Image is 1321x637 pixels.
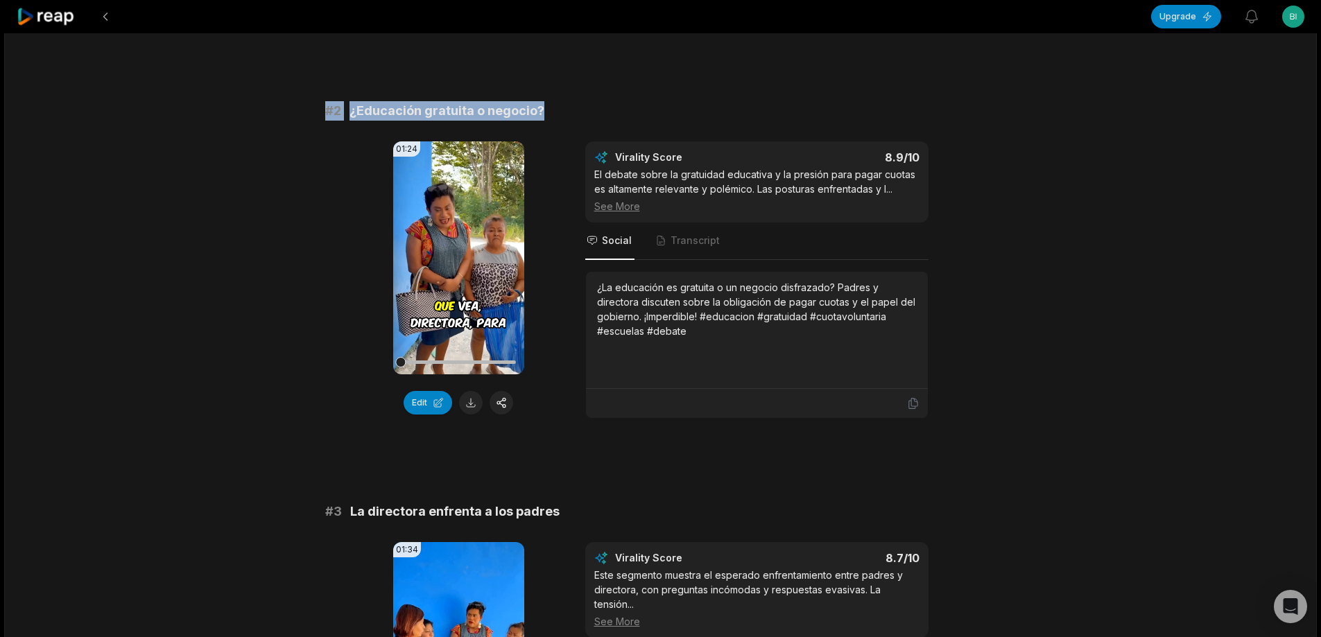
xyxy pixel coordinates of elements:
[325,101,341,121] span: # 2
[594,167,919,213] div: El debate sobre la gratuidad educativa y la presión para pagar cuotas es altamente relevante y po...
[1274,590,1307,623] div: Open Intercom Messenger
[393,141,524,374] video: Your browser does not support mp4 format.
[585,222,929,260] nav: Tabs
[594,199,919,213] div: See More
[594,614,919,629] div: See More
[349,101,544,121] span: ¿Educación gratuita o negocio?
[597,280,917,338] div: ¿La educación es gratuita o un negocio disfrazado? Padres y directora discuten sobre la obligació...
[594,568,919,629] div: Este segmento muestra el esperado enfrentamiento entre padres y directora, con preguntas incómoda...
[1151,5,1221,28] button: Upgrade
[602,234,632,247] span: Social
[615,551,764,565] div: Virality Score
[350,502,560,521] span: La directora enfrenta a los padres
[770,551,919,565] div: 8.7 /10
[615,150,764,164] div: Virality Score
[325,502,342,521] span: # 3
[770,150,919,164] div: 8.9 /10
[671,234,720,247] span: Transcript
[404,391,452,415] button: Edit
